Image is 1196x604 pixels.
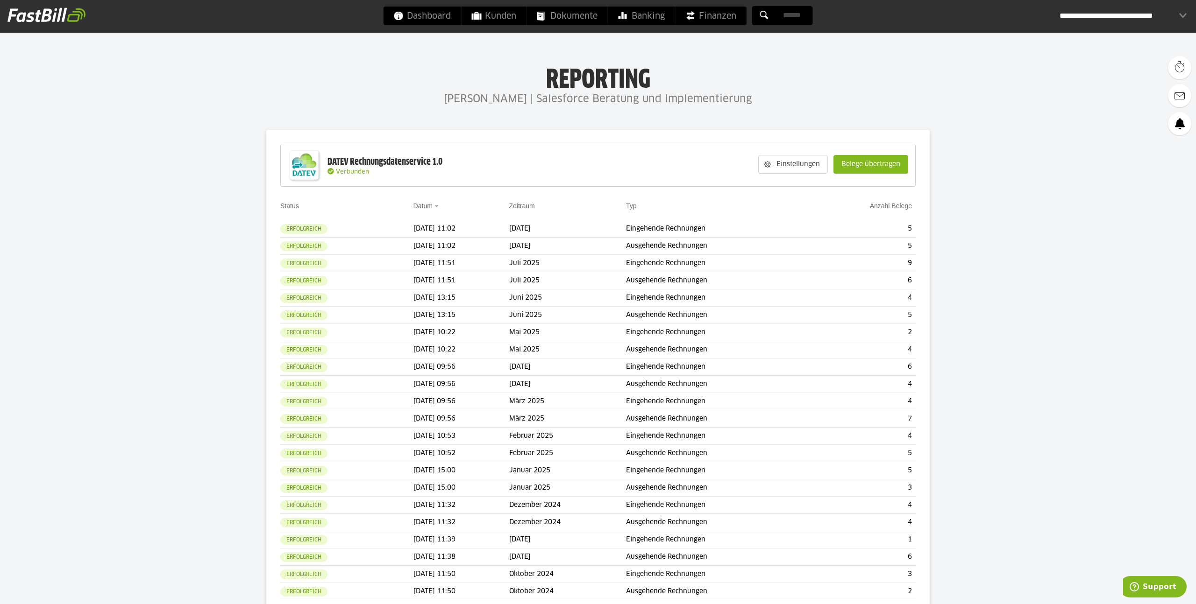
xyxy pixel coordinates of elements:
[280,466,327,476] sl-badge: Erfolgreich
[413,428,509,445] td: [DATE] 10:53
[509,341,626,358] td: Mai 2025
[413,289,509,307] td: [DATE] 13:15
[413,566,509,583] td: [DATE] 11:50
[285,147,323,184] img: DATEV-Datenservice Logo
[527,7,608,25] a: Dokumente
[413,272,509,289] td: [DATE] 11:51
[626,531,811,548] td: Eingehende Rechnungen
[811,272,916,289] td: 6
[811,358,916,376] td: 6
[811,410,916,428] td: 7
[811,479,916,497] td: 3
[413,341,509,358] td: [DATE] 10:22
[413,583,509,600] td: [DATE] 11:50
[626,548,811,566] td: Ausgehende Rechnungen
[509,307,626,324] td: Juni 2025
[509,289,626,307] td: Juni 2025
[413,202,433,210] a: Datum
[280,483,327,493] sl-badge: Erfolgreich
[626,255,811,272] td: Eingehende Rechnungen
[280,241,327,251] sl-badge: Erfolgreich
[413,497,509,514] td: [DATE] 11:32
[626,445,811,462] td: Ausgehende Rechnungen
[811,324,916,341] td: 2
[280,552,327,562] sl-badge: Erfolgreich
[811,566,916,583] td: 3
[626,583,811,600] td: Ausgehende Rechnungen
[509,272,626,289] td: Juli 2025
[811,583,916,600] td: 2
[811,393,916,410] td: 4
[833,155,908,174] sl-button: Belege übertragen
[93,66,1103,90] h1: Reporting
[280,431,327,441] sl-badge: Erfolgreich
[811,307,916,324] td: 5
[758,155,828,174] sl-button: Einstellungen
[811,445,916,462] td: 5
[280,362,327,372] sl-badge: Erfolgreich
[811,376,916,393] td: 4
[811,497,916,514] td: 4
[413,220,509,238] td: [DATE] 11:02
[686,7,736,25] span: Finanzen
[509,202,535,210] a: Zeitraum
[413,445,509,462] td: [DATE] 10:52
[626,479,811,497] td: Ausgehende Rechnungen
[626,289,811,307] td: Eingehende Rechnungen
[413,358,509,376] td: [DATE] 09:56
[280,345,327,355] sl-badge: Erfolgreich
[434,205,441,207] img: sort_desc.gif
[280,293,327,303] sl-badge: Erfolgreich
[608,7,675,25] a: Banking
[413,376,509,393] td: [DATE] 09:56
[413,393,509,410] td: [DATE] 09:56
[509,238,626,255] td: [DATE]
[811,289,916,307] td: 4
[626,410,811,428] td: Ausgehende Rechnungen
[394,7,451,25] span: Dashboard
[509,255,626,272] td: Juli 2025
[280,518,327,527] sl-badge: Erfolgreich
[509,566,626,583] td: Oktober 2024
[626,497,811,514] td: Eingehende Rechnungen
[626,220,811,238] td: Eingehende Rechnungen
[626,462,811,479] td: Eingehende Rechnungen
[626,272,811,289] td: Ausgehende Rechnungen
[811,341,916,358] td: 4
[509,358,626,376] td: [DATE]
[626,428,811,445] td: Eingehende Rechnungen
[811,548,916,566] td: 6
[384,7,461,25] a: Dashboard
[1123,576,1187,599] iframe: Öffnet ein Widget, in dem Sie weitere Informationen finden
[626,376,811,393] td: Ausgehende Rechnungen
[280,414,327,424] sl-badge: Erfolgreich
[626,238,811,255] td: Ausgehende Rechnungen
[509,428,626,445] td: Februar 2025
[280,535,327,545] sl-badge: Erfolgreich
[413,462,509,479] td: [DATE] 15:00
[413,238,509,255] td: [DATE] 11:02
[336,169,369,175] span: Verbunden
[626,393,811,410] td: Eingehende Rechnungen
[509,410,626,428] td: März 2025
[413,548,509,566] td: [DATE] 11:38
[509,220,626,238] td: [DATE]
[626,324,811,341] td: Eingehende Rechnungen
[811,428,916,445] td: 4
[509,497,626,514] td: Dezember 2024
[509,324,626,341] td: Mai 2025
[413,324,509,341] td: [DATE] 10:22
[413,531,509,548] td: [DATE] 11:39
[509,479,626,497] td: Januar 2025
[413,255,509,272] td: [DATE] 11:51
[626,202,637,210] a: Typ
[626,566,811,583] td: Eingehende Rechnungen
[811,238,916,255] td: 5
[811,462,916,479] td: 5
[327,156,442,168] div: DATEV Rechnungsdatenservice 1.0
[811,255,916,272] td: 9
[509,445,626,462] td: Februar 2025
[280,449,327,458] sl-badge: Erfolgreich
[870,202,912,210] a: Anzahl Belege
[626,358,811,376] td: Eingehende Rechnungen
